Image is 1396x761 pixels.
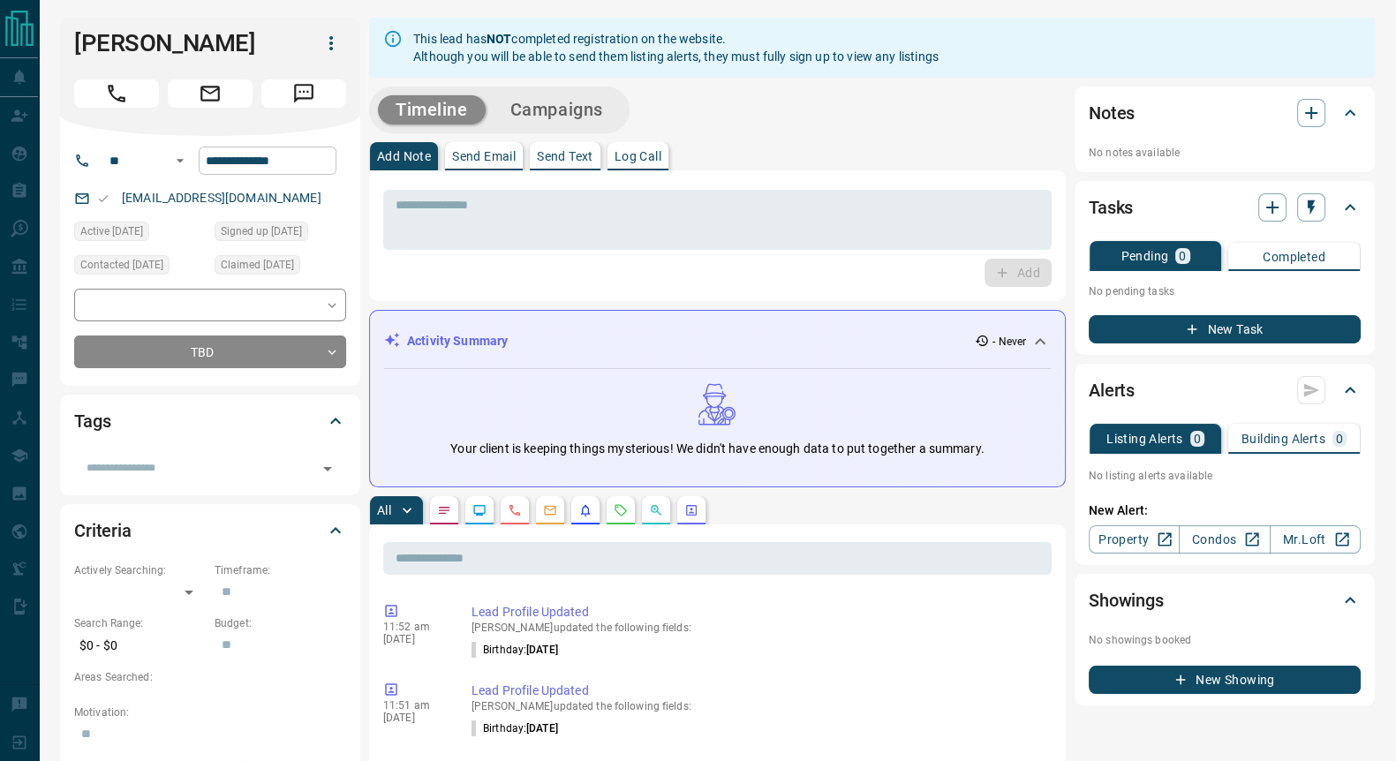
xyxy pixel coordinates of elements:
p: [PERSON_NAME] updated the following fields: [472,622,1045,634]
svg: Emails [543,503,557,517]
strong: NOT [487,32,511,46]
svg: Requests [614,503,628,517]
svg: Lead Browsing Activity [472,503,487,517]
button: New Showing [1089,666,1361,694]
p: Completed [1263,251,1325,263]
p: Lead Profile Updated [472,603,1045,622]
h2: Tasks [1089,193,1133,222]
p: Lead Profile Updated [472,682,1045,700]
div: TBD [74,335,346,368]
h2: Notes [1089,99,1135,127]
span: Email [168,79,253,108]
span: [DATE] [526,644,558,656]
p: New Alert: [1089,501,1361,520]
p: No notes available [1089,145,1361,161]
p: Pending [1121,250,1168,262]
p: Motivation: [74,704,346,720]
p: Budget: [215,615,346,631]
span: Claimed [DATE] [221,256,294,274]
p: Send Email [452,150,516,162]
a: Condos [1179,525,1270,554]
div: Showings [1089,579,1361,622]
p: All [377,504,391,516]
div: Mon Mar 17 2025 [215,255,346,280]
p: Search Range: [74,615,206,631]
p: No showings booked [1089,632,1361,648]
p: Timeframe: [215,562,346,578]
p: Areas Searched: [74,669,346,685]
button: Open [315,456,340,481]
h2: Showings [1089,586,1164,614]
svg: Calls [508,503,522,517]
p: Listing Alerts [1106,433,1183,445]
button: Open [170,150,191,171]
span: Message [261,79,346,108]
div: Notes [1089,92,1361,134]
div: Wed May 28 2025 [74,255,206,280]
a: Mr.Loft [1270,525,1361,554]
p: $0 - $0 [74,631,206,660]
p: 11:51 am [383,699,445,712]
a: [EMAIL_ADDRESS][DOMAIN_NAME] [122,191,321,205]
div: Criteria [74,509,346,552]
a: Property [1089,525,1180,554]
span: Contacted [DATE] [80,256,163,274]
h1: [PERSON_NAME] [74,29,290,57]
p: 0 [1336,433,1343,445]
p: Send Text [537,150,593,162]
span: Signed up [DATE] [221,222,302,240]
p: 11:52 am [383,621,445,633]
div: Tasks [1089,186,1361,229]
p: [PERSON_NAME] updated the following fields: [472,700,1045,712]
p: Activity Summary [407,332,508,350]
svg: Notes [437,503,451,517]
span: Active [DATE] [80,222,143,240]
span: [DATE] [526,722,558,735]
div: Activity Summary- Never [384,325,1051,358]
span: Call [74,79,159,108]
div: Mon Nov 30 2020 [215,222,346,246]
p: [DATE] [383,633,445,645]
svg: Agent Actions [684,503,698,517]
p: 0 [1194,433,1201,445]
div: Tags [74,400,346,442]
p: - Never [992,334,1026,350]
p: Birthday : [472,720,558,736]
button: New Task [1089,315,1361,343]
p: No listing alerts available [1089,468,1361,484]
svg: Opportunities [649,503,663,517]
p: Your client is keeping things mysterious! We didn't have enough data to put together a summary. [450,440,984,458]
svg: Listing Alerts [578,503,592,517]
p: Add Note [377,150,431,162]
div: Mon Nov 30 2020 [74,222,206,246]
div: This lead has completed registration on the website. Although you will be able to send them listi... [413,23,939,72]
div: Alerts [1089,369,1361,411]
h2: Tags [74,407,110,435]
h2: Alerts [1089,376,1135,404]
p: Birthday : [472,642,558,658]
p: Building Alerts [1241,433,1325,445]
p: Log Call [615,150,661,162]
p: [DATE] [383,712,445,724]
button: Campaigns [493,95,621,124]
svg: Email Valid [97,192,109,205]
button: Timeline [378,95,486,124]
h2: Criteria [74,516,132,545]
p: 0 [1179,250,1186,262]
p: No pending tasks [1089,278,1361,305]
p: Actively Searching: [74,562,206,578]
